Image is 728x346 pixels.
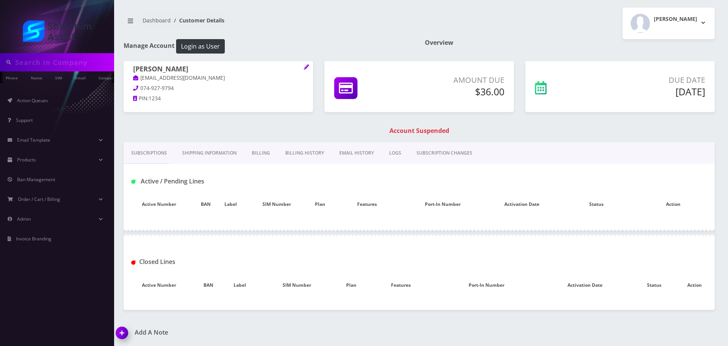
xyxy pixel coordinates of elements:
a: Login as User [175,41,225,50]
th: Plan [309,193,332,215]
a: Dashboard [143,17,171,24]
a: Email [71,71,89,83]
a: Company [95,71,120,83]
a: PIN: [133,95,149,103]
th: Action [674,274,715,296]
a: EMAIL HISTORY [332,142,381,164]
th: Active Number [124,193,194,215]
th: BAN [194,193,216,215]
th: Activation Date [536,274,634,296]
span: 1234 [149,95,161,102]
h1: [PERSON_NAME] [133,65,304,74]
li: Customer Details [171,16,224,24]
th: Port-In Number [402,193,482,215]
span: Ban Management [17,176,55,183]
h2: [PERSON_NAME] [654,16,697,22]
span: Email Template [17,137,50,143]
a: Name [27,71,46,83]
h1: Closed Lines [131,258,316,265]
a: Billing History [278,142,332,164]
a: Add A Note [116,329,413,336]
th: Status [634,274,674,296]
img: Active / Pending Lines [131,180,135,184]
a: [EMAIL_ADDRESS][DOMAIN_NAME] [133,74,225,82]
th: Label [217,193,245,215]
span: Order / Cart / Billing [18,196,60,202]
span: Support [16,117,33,123]
th: Status [561,193,632,215]
th: Port-In Number [436,274,536,296]
a: Billing [244,142,278,164]
th: Activation Date [483,193,561,215]
h5: $36.00 [410,86,504,97]
a: SUBSCRIPTION CHANGES [409,142,480,164]
th: SIM Number [245,193,309,215]
img: Shluchim Assist [23,21,91,42]
a: Subscriptions [124,142,175,164]
a: Shipping Information [175,142,244,164]
th: Features [332,193,402,215]
button: Login as User [176,39,225,54]
th: Active Number [124,274,194,296]
p: Due Date [595,74,705,86]
input: Search in Company [15,55,112,70]
th: Plan [337,274,366,296]
a: SIM [51,71,66,83]
img: Closed Lines [131,261,135,265]
span: Action Queues [17,97,48,104]
th: Label [222,274,257,296]
h1: Manage Account [124,39,413,54]
nav: breadcrumb [124,13,413,34]
h1: Account Suspended [126,127,713,134]
p: Amount Due [410,74,504,86]
a: Phone [2,71,22,83]
a: LOGS [381,142,409,164]
button: [PERSON_NAME] [623,8,715,39]
h1: Active / Pending Lines [131,178,316,185]
span: Admin [17,216,31,222]
th: SIM Number [257,274,337,296]
span: Invoice Branding [16,235,51,242]
span: Products [17,156,36,163]
th: Action [632,193,715,215]
th: BAN [194,274,222,296]
h5: [DATE] [595,86,705,97]
span: 074-927-9794 [140,85,174,92]
h1: Overview [425,39,715,46]
th: Features [366,274,436,296]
